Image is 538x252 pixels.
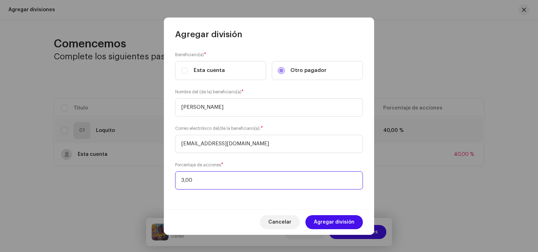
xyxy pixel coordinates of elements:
span: Agregar división [314,215,354,229]
span: Agregar división [175,29,242,40]
small: Nombre del (de la) beneficiario(a) [175,88,241,95]
input: Ingrese el porcentaje de acciones [175,171,363,190]
input: Correo electrónico [175,135,363,153]
span: Cancelar [268,215,291,229]
small: Porcentaje de acciones [175,161,221,168]
button: Agregar división [305,215,363,229]
button: Cancelar [260,215,300,229]
span: Esta cuenta [194,67,225,74]
input: Añadir el nombre [175,98,363,117]
span: Otro pagador [290,67,326,74]
small: Correo electrónico del/de la beneficiario(a): [175,125,261,132]
small: Beneficiario(a) [175,51,204,58]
